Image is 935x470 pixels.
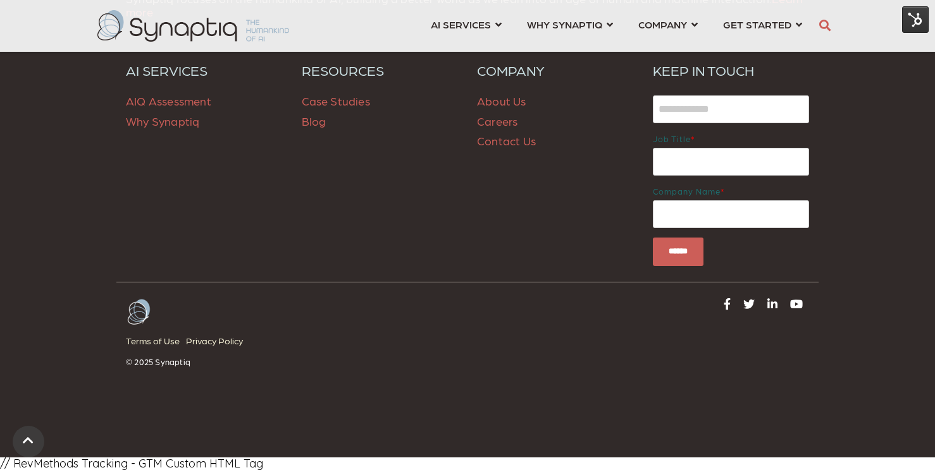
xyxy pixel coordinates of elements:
[126,298,151,326] img: Arctic-White Butterfly logo
[653,134,691,143] span: Job title
[97,10,289,42] img: synaptiq logo-2
[126,332,186,349] a: Terms of Use
[902,6,929,33] img: HubSpot Tools Menu Toggle
[638,16,687,33] span: COMPANY
[186,332,249,349] a: Privacy Policy
[653,62,810,78] h6: KEEP IN TOUCH
[302,114,326,128] a: Blog
[126,357,458,367] p: © 2025 Synaptiq
[126,114,199,128] a: Why Synaptiq
[431,16,491,33] span: AI SERVICES
[527,16,602,33] span: WHY SYNAPTIQ
[527,13,613,36] a: WHY SYNAPTIQ
[723,16,791,33] span: GET STARTED
[431,13,502,36] a: AI SERVICES
[418,3,815,49] nav: menu
[653,186,721,196] span: Company name
[477,114,517,128] a: Careers
[638,13,698,36] a: COMPANY
[302,62,459,78] a: RESOURCES
[477,134,536,147] a: Contact Us
[126,94,211,107] a: AIQ Assessment
[126,62,283,78] a: AI SERVICES
[477,94,526,107] a: About Us
[126,332,458,357] div: Navigation Menu
[302,94,370,107] a: Case Studies
[477,62,634,78] a: COMPANY
[723,13,802,36] a: GET STARTED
